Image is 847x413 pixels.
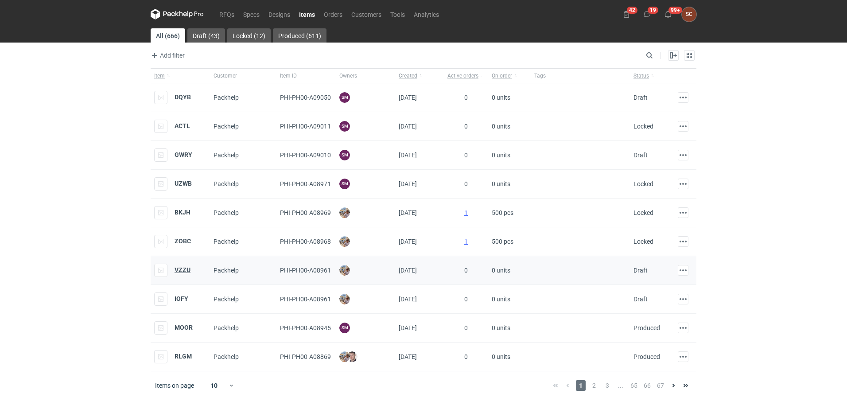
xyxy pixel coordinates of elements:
[488,141,531,170] div: 0 units
[280,296,331,303] span: PHI-PH00-A08961
[395,170,444,199] div: [DATE]
[488,170,531,199] div: 0 units
[339,72,357,79] span: Owners
[214,94,239,101] span: Packhelp
[678,179,688,189] button: Actions
[633,266,648,275] div: Draft
[395,285,444,314] div: [DATE]
[339,351,350,362] img: Michał Palasek
[339,92,350,103] figcaption: SM
[492,177,510,191] span: 0 units
[492,234,513,249] span: 500 pcs
[200,379,229,392] div: 10
[492,72,512,79] span: On order
[227,28,271,43] a: Locked (12)
[682,7,696,22] div: Sylwia Cichórz
[175,94,191,101] a: DQYB
[264,9,295,19] a: Designs
[339,323,350,333] figcaption: SM
[273,28,326,43] a: Produced (611)
[488,343,531,371] div: 0 units
[280,238,331,245] span: PHI-PH00-A08968
[492,148,510,162] span: 0 units
[633,237,653,246] div: Locked
[492,321,510,335] span: 0 units
[633,179,653,188] div: Locked
[464,152,468,159] span: 0
[464,209,468,216] a: 1
[678,265,688,276] button: Actions
[488,112,531,141] div: 0 units
[534,72,546,79] span: Tags
[656,380,665,391] span: 67
[630,69,674,83] button: Status
[464,296,468,303] span: 0
[464,238,468,245] a: 1
[399,72,417,79] span: Created
[175,209,190,216] strong: BKJH
[280,152,331,159] span: PHI-PH00-A09010
[347,9,386,19] a: Customers
[492,206,513,220] span: 500 pcs
[214,353,239,360] span: Packhelp
[633,323,660,332] div: Produced
[640,7,654,21] button: 19
[488,227,531,256] div: 500 pcs
[151,28,185,43] a: All (666)
[175,266,190,273] a: VZZU
[633,295,648,304] div: Draft
[464,267,468,274] span: 0
[633,122,653,131] div: Locked
[633,72,649,79] span: Status
[214,324,239,331] span: Packhelp
[239,9,264,19] a: Specs
[295,9,319,19] a: Items
[464,324,468,331] span: 0
[492,292,510,306] span: 0 units
[633,208,653,217] div: Locked
[339,265,350,276] img: Michał Palasek
[339,179,350,189] figcaption: SM
[175,353,192,360] a: RLGM
[339,294,350,304] img: Michał Palasek
[175,122,190,129] a: ACTL
[280,72,297,79] span: Item ID
[678,236,688,247] button: Actions
[175,324,193,331] strong: MOOR
[602,380,612,391] span: 3
[175,238,191,245] a: ZOBC
[319,9,347,19] a: Orders
[175,180,192,187] a: UZWB
[149,50,185,61] button: Add filter
[395,83,444,112] div: [DATE]
[280,123,331,130] span: PHI-PH00-A09011
[339,150,350,160] figcaption: SM
[633,93,648,102] div: Draft
[187,28,225,43] a: Draft (43)
[386,9,409,19] a: Tools
[214,267,239,274] span: Packhelp
[619,7,633,21] button: 42
[175,295,188,302] strong: IOFY
[492,263,510,277] span: 0 units
[678,323,688,333] button: Actions
[633,151,648,160] div: Draft
[682,7,696,22] button: SC
[155,381,194,390] span: Items on page
[492,119,510,133] span: 0 units
[280,209,331,216] span: PHI-PH00-A08969
[589,380,599,391] span: 2
[395,227,444,256] div: [DATE]
[633,352,660,361] div: Produced
[678,294,688,304] button: Actions
[464,180,468,187] span: 0
[661,7,675,21] button: 99+
[347,351,357,362] img: Maciej Sikora
[488,199,531,227] div: 500 pcs
[214,152,239,159] span: Packhelp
